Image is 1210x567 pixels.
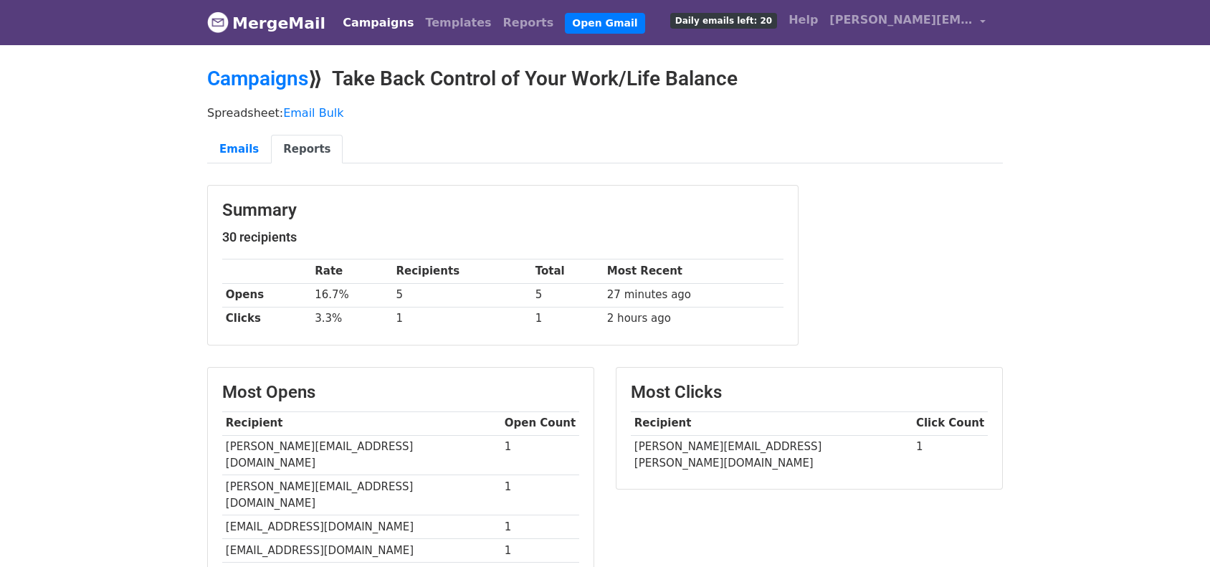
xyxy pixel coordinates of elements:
td: 5 [393,283,532,307]
a: Open Gmail [565,13,644,34]
a: MergeMail [207,8,325,38]
a: Campaigns [337,9,419,37]
td: 2 hours ago [604,307,783,330]
td: 27 minutes ago [604,283,783,307]
h2: ⟫ Take Back Control of Your Work/Life Balance [207,67,1003,91]
td: 16.7% [311,283,392,307]
th: Click Count [913,411,988,435]
span: [PERSON_NAME][EMAIL_ADDRESS][PERSON_NAME] [829,11,973,29]
a: Reports [271,135,343,164]
th: Rate [311,259,392,283]
td: 1 [501,435,579,475]
td: [PERSON_NAME][EMAIL_ADDRESS][PERSON_NAME][DOMAIN_NAME] [631,435,913,475]
a: Reports [497,9,560,37]
a: Email Bulk [283,106,343,120]
a: Emails [207,135,271,164]
img: MergeMail logo [207,11,229,33]
h5: 30 recipients [222,229,783,245]
a: Templates [419,9,497,37]
td: 3.3% [311,307,392,330]
a: Campaigns [207,67,308,90]
td: [EMAIL_ADDRESS][DOMAIN_NAME] [222,515,501,538]
th: Total [532,259,604,283]
td: [PERSON_NAME][EMAIL_ADDRESS][DOMAIN_NAME] [222,475,501,515]
td: [EMAIL_ADDRESS][DOMAIN_NAME] [222,538,501,562]
td: 1 [501,515,579,538]
a: [PERSON_NAME][EMAIL_ADDRESS][PERSON_NAME] [824,6,991,39]
h3: Summary [222,200,783,221]
td: 1 [913,435,988,475]
td: 1 [532,307,604,330]
th: Recipients [393,259,532,283]
th: Clicks [222,307,311,330]
p: Spreadsheet: [207,105,1003,120]
h3: Most Clicks [631,382,988,403]
span: Daily emails left: 20 [670,13,777,29]
td: 1 [393,307,532,330]
th: Most Recent [604,259,783,283]
th: Open Count [501,411,579,435]
td: [PERSON_NAME][EMAIL_ADDRESS][DOMAIN_NAME] [222,435,501,475]
a: Help [783,6,824,34]
td: 1 [501,475,579,515]
a: Daily emails left: 20 [664,6,783,34]
th: Recipient [222,411,501,435]
td: 1 [501,538,579,562]
th: Recipient [631,411,913,435]
h3: Most Opens [222,382,579,403]
th: Opens [222,283,311,307]
td: 5 [532,283,604,307]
